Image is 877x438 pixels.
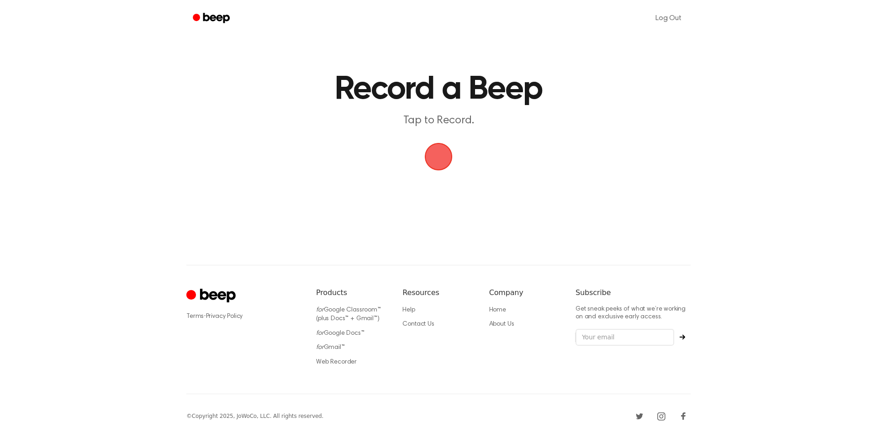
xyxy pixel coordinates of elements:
h6: Company [489,287,561,298]
p: Tap to Record. [263,113,614,128]
a: Terms [186,313,204,320]
a: Facebook [676,409,691,423]
a: forGoogle Classroom™ (plus Docs™ + Gmail™) [316,307,381,322]
div: · [186,312,301,321]
a: forGoogle Docs™ [316,330,365,337]
a: Privacy Policy [206,313,243,320]
i: for [316,330,324,337]
a: Home [489,307,506,313]
a: Log Out [646,7,691,29]
a: Beep [186,10,238,27]
button: Subscribe [674,334,691,340]
p: Get sneak peeks of what we’re working on and exclusive early access. [576,306,691,322]
a: forGmail™ [316,344,345,351]
a: About Us [489,321,514,327]
a: Contact Us [402,321,434,327]
h6: Subscribe [576,287,691,298]
h1: Record a Beep [205,73,672,106]
a: Web Recorder [316,359,357,365]
a: Twitter [632,409,647,423]
input: Your email [576,329,674,346]
h6: Products [316,287,388,298]
img: Beep Logo [425,143,452,170]
i: for [316,344,324,351]
a: Cruip [186,287,238,305]
h6: Resources [402,287,474,298]
a: Instagram [654,409,669,423]
div: © Copyright 2025, JoWoCo, LLC. All rights reserved. [186,412,323,420]
i: for [316,307,324,313]
a: Help [402,307,415,313]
